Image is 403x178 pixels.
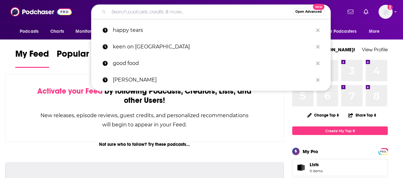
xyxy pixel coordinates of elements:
[15,48,49,68] a: My Feed
[37,87,252,105] div: by following Podcasts, Creators, Lists, and other Users!
[364,25,388,38] button: open menu
[71,25,106,38] button: open menu
[91,4,331,19] div: Search podcasts, credits, & more...
[292,8,325,16] button: Open AdvancedNew
[76,27,98,36] span: Monitoring
[50,27,64,36] span: Charts
[109,7,292,17] input: Search podcasts, credits, & more...
[292,126,388,135] a: Create My Top 8
[369,27,380,36] span: More
[387,5,392,10] svg: Email not verified
[361,6,371,17] a: Show notifications dropdown
[15,48,49,63] span: My Feed
[113,72,313,88] p: diana korte
[326,27,356,36] span: For Podcasters
[15,25,47,38] button: open menu
[292,159,388,176] a: Lists
[20,27,39,36] span: Podcasts
[91,22,331,39] a: happy tears
[322,25,366,38] button: open menu
[37,86,103,96] span: Activate your Feed
[5,142,284,147] div: Not sure who to follow? Try these podcasts...
[310,162,319,167] span: Lists
[310,169,323,173] span: 0 items
[57,48,111,68] a: Popular Feed
[11,6,72,18] img: Podchaser - Follow, Share and Rate Podcasts
[295,10,322,13] span: Open Advanced
[303,111,343,119] button: Change Top 8
[378,5,392,19] img: User Profile
[37,111,252,129] div: New releases, episode reviews, guest credits, and personalized recommendations will begin to appe...
[91,55,331,72] a: good food
[378,5,392,19] button: Show profile menu
[91,39,331,55] a: keen on [GEOGRAPHIC_DATA]
[113,22,313,39] p: happy tears
[91,72,331,88] a: [PERSON_NAME]
[303,148,318,154] div: My Pro
[113,55,313,72] p: good food
[379,149,387,154] span: PRO
[378,5,392,19] span: Logged in as carlosrosario
[313,4,324,10] span: New
[113,39,313,55] p: keen on america
[348,109,377,121] button: Share Top 8
[294,163,307,172] span: Lists
[379,149,387,153] a: PRO
[310,162,323,167] span: Lists
[362,46,388,53] a: View Profile
[57,48,111,63] span: Popular Feed
[46,25,68,38] a: Charts
[345,6,356,17] a: Show notifications dropdown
